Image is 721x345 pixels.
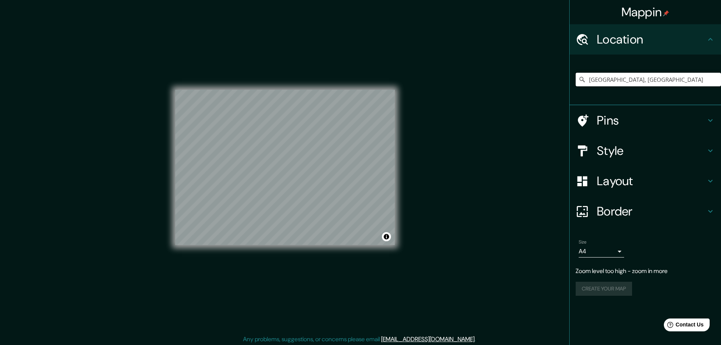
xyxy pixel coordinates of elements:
button: Toggle attribution [382,232,391,241]
img: pin-icon.png [663,10,669,16]
h4: Border [597,204,706,219]
h4: Mappin [621,5,670,20]
div: Location [570,24,721,55]
div: . [477,335,478,344]
label: Size [579,239,587,245]
div: Border [570,196,721,226]
div: Style [570,136,721,166]
a: [EMAIL_ADDRESS][DOMAIN_NAME] [381,335,475,343]
p: Zoom level too high - zoom in more [576,267,715,276]
h4: Pins [597,113,706,128]
div: Layout [570,166,721,196]
canvas: Map [175,90,395,245]
h4: Style [597,143,706,158]
div: . [476,335,477,344]
h4: Location [597,32,706,47]
div: A4 [579,245,624,258]
p: Any problems, suggestions, or concerns please email . [243,335,476,344]
h4: Layout [597,173,706,189]
iframe: Help widget launcher [654,315,713,337]
input: Pick your city or area [576,73,721,86]
div: Pins [570,105,721,136]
